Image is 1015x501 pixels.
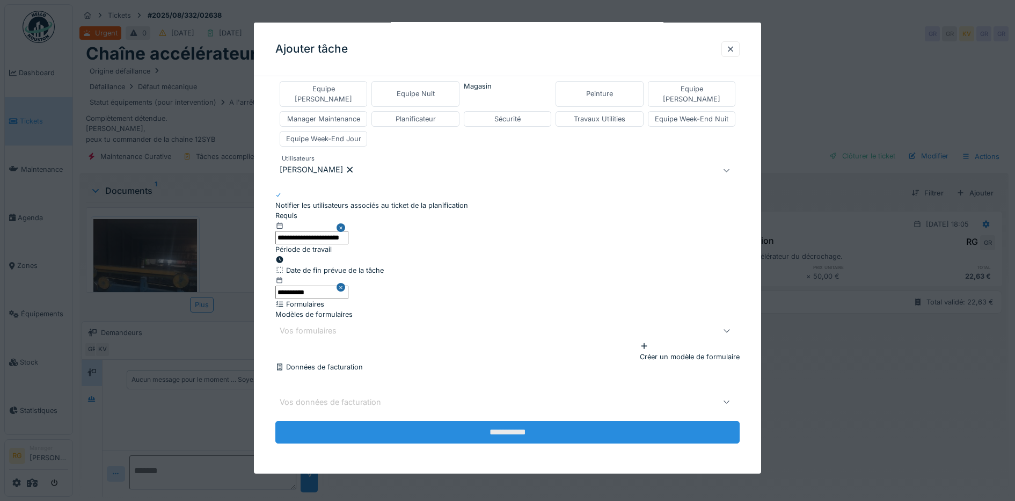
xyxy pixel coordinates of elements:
div: Equipe [PERSON_NAME] [284,84,363,104]
div: Planificateur [396,114,436,124]
div: Peinture [586,89,613,99]
div: Notifier les utilisateurs associés au ticket de la planification [275,200,468,210]
div: Equipe Week-End Jour [286,134,361,144]
div: Manager Maintenance [287,114,360,124]
h3: Ajouter tâche [275,42,348,56]
label: Modèles de formulaires [275,309,353,320]
button: Close [337,210,348,245]
div: Vos formulaires [280,325,352,337]
button: Close [337,275,348,299]
div: Equipe [PERSON_NAME] [653,84,731,104]
div: Requis [275,210,348,221]
label: Période de travail [275,244,332,255]
label: Utilisateurs [280,154,317,163]
div: [PERSON_NAME] [280,164,355,177]
div: Données de facturation [275,362,740,372]
div: Date de fin prévue de la tâche [275,265,740,275]
div: Vos données de facturation [280,396,396,408]
div: Travaux Utilities [574,114,625,124]
div: Equipe Week-End Nuit [655,114,728,124]
div: Magasin [464,81,552,91]
div: Equipe Nuit [397,89,435,99]
div: Créer un modèle de formulaire [640,342,740,362]
div: Formulaires [275,299,740,309]
div: Sécurité [494,114,521,124]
